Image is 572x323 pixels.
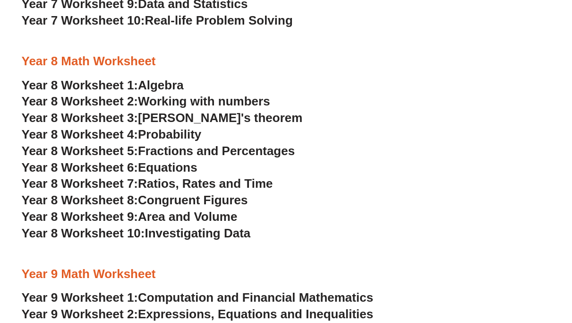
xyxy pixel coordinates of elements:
[22,78,184,92] a: Year 8 Worksheet 1:Algebra
[22,127,202,141] a: Year 8 Worksheet 4:Probability
[22,266,551,282] h3: Year 9 Math Worksheet
[22,127,138,141] span: Year 8 Worksheet 4:
[22,160,138,175] span: Year 8 Worksheet 6:
[138,307,373,321] span: Expressions, Equations and Inequalities
[138,111,302,125] span: [PERSON_NAME]'s theorem
[145,226,250,240] span: Investigating Data
[22,94,138,108] span: Year 8 Worksheet 2:
[22,144,295,158] a: Year 8 Worksheet 5:Fractions and Percentages
[22,78,138,92] span: Year 8 Worksheet 1:
[138,144,295,158] span: Fractions and Percentages
[22,160,197,175] a: Year 8 Worksheet 6:Equations
[22,176,138,191] span: Year 8 Worksheet 7:
[22,176,273,191] a: Year 8 Worksheet 7:Ratios, Rates and Time
[138,160,197,175] span: Equations
[138,193,248,207] span: Congruent Figures
[138,290,373,305] span: Computation and Financial Mathematics
[138,94,270,108] span: Working with numbers
[22,53,551,70] h3: Year 8 Math Worksheet
[22,290,138,305] span: Year 9 Worksheet 1:
[145,13,292,27] span: Real-life Problem Solving
[22,193,248,207] a: Year 8 Worksheet 8:Congruent Figures
[22,210,138,224] span: Year 8 Worksheet 9:
[22,144,138,158] span: Year 8 Worksheet 5:
[22,307,138,321] span: Year 9 Worksheet 2:
[22,111,138,125] span: Year 8 Worksheet 3:
[22,290,374,305] a: Year 9 Worksheet 1:Computation and Financial Mathematics
[22,193,138,207] span: Year 8 Worksheet 8:
[22,111,303,125] a: Year 8 Worksheet 3:[PERSON_NAME]'s theorem
[22,13,145,27] span: Year 7 Worksheet 10:
[22,226,251,240] a: Year 8 Worksheet 10:Investigating Data
[138,78,184,92] span: Algebra
[138,210,237,224] span: Area and Volume
[410,216,572,323] iframe: Chat Widget
[22,307,374,321] a: Year 9 Worksheet 2:Expressions, Equations and Inequalities
[22,94,270,108] a: Year 8 Worksheet 2:Working with numbers
[22,210,238,224] a: Year 8 Worksheet 9:Area and Volume
[22,13,293,27] a: Year 7 Worksheet 10:Real-life Problem Solving
[138,176,273,191] span: Ratios, Rates and Time
[138,127,201,141] span: Probability
[22,226,145,240] span: Year 8 Worksheet 10:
